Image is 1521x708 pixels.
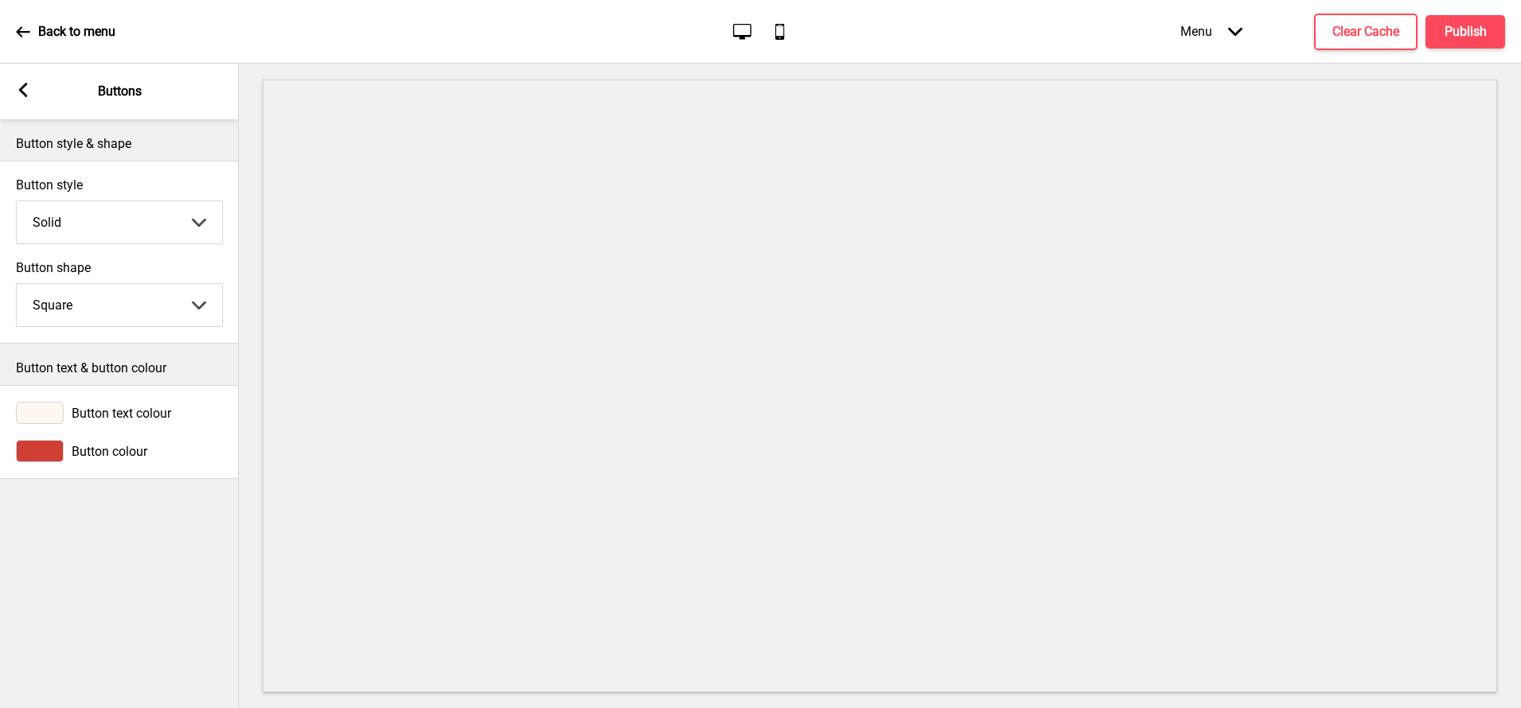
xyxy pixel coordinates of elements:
[16,360,223,377] p: Button text & button colour
[1332,23,1399,41] h4: Clear Cache
[72,406,171,421] span: Button text colour
[98,83,142,100] p: Buttons
[1445,23,1487,41] h4: Publish
[16,402,223,424] div: Button text colour
[1314,14,1418,50] button: Clear Cache
[1425,15,1505,49] button: Publish
[16,10,115,53] a: Back to menu
[16,177,223,193] label: Button style
[16,440,223,462] div: Button colour
[16,260,223,275] label: Button shape
[38,23,115,41] p: Back to menu
[1164,8,1258,55] div: Menu
[72,444,147,459] span: Button colour
[16,135,223,153] p: Button style & shape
